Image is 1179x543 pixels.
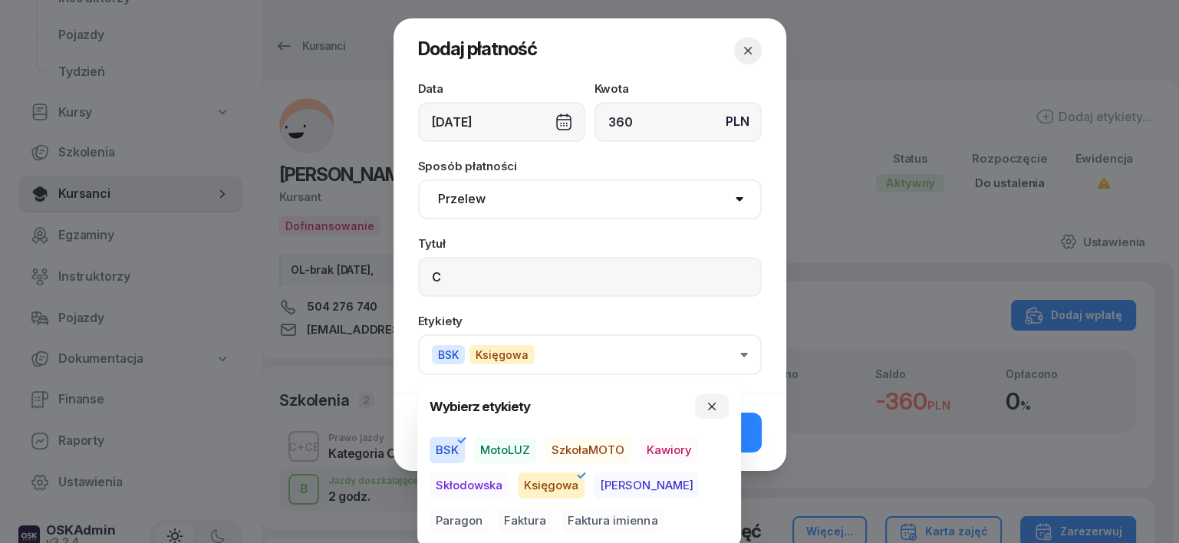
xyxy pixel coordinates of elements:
button: MotoLUZ [474,437,536,463]
span: Księgowa [469,345,535,364]
input: Np. zaliczka, pierwsza rata... [418,257,762,297]
button: BSK [430,437,465,463]
button: Księgowa [518,472,585,499]
button: Skłodowska [430,472,509,499]
button: SzkołaMOTO [545,437,631,463]
span: Dodaj płatność [418,38,537,60]
input: 0 [594,102,762,142]
button: BSKKsięgowa [418,334,762,375]
button: [PERSON_NAME] [594,472,699,499]
button: Faktura imienna [562,508,664,534]
h4: Wybierz etykiety [430,397,530,417]
button: Paragon [430,508,489,534]
button: Faktura [498,508,552,534]
span: BSK [432,345,465,364]
button: Kawiory [640,437,697,463]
